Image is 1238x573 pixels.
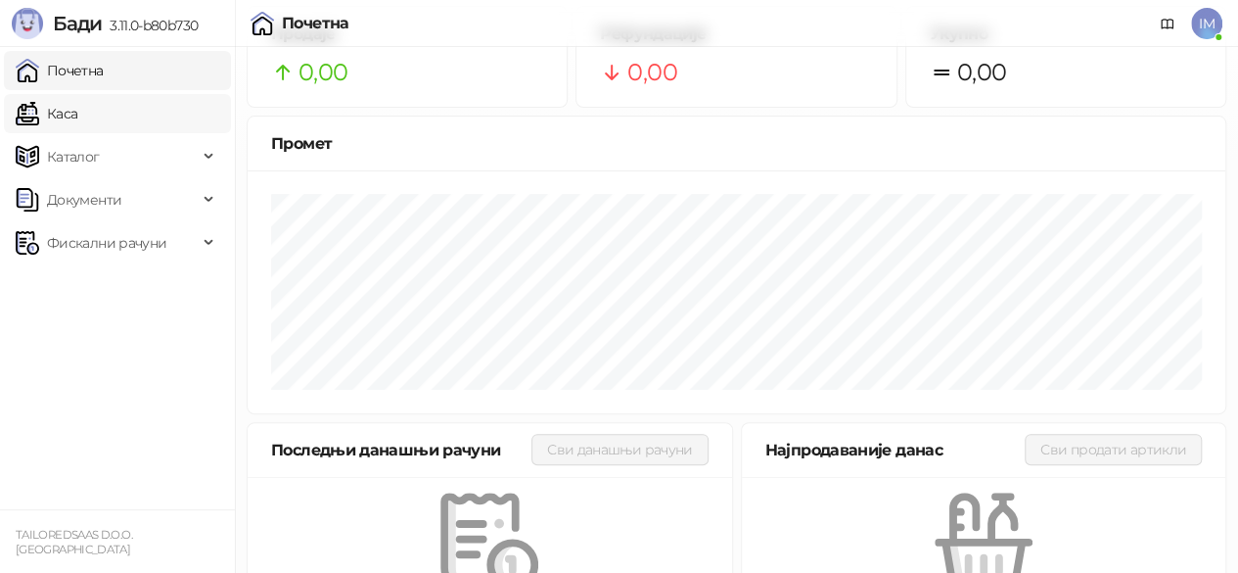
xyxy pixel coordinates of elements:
small: TAILOREDSAAS D.O.O. [GEOGRAPHIC_DATA] [16,528,132,556]
div: Промет [271,131,1202,156]
span: 0,00 [627,54,676,91]
button: Сви продати артикли [1025,434,1202,465]
span: Бади [53,12,102,35]
div: Најпродаваније данас [765,438,1026,462]
span: Каталог [47,137,100,176]
span: Фискални рачуни [47,223,166,263]
button: Сви данашњи рачуни [531,434,708,465]
img: Logo [12,8,43,39]
a: Каса [16,94,77,133]
span: 0,00 [957,54,1006,91]
a: Почетна [16,51,104,90]
span: Документи [47,180,121,219]
span: IM [1191,8,1222,39]
span: 0,00 [298,54,347,91]
div: Почетна [282,16,349,31]
div: Последњи данашњи рачуни [271,438,531,462]
a: Документација [1152,8,1183,39]
span: 3.11.0-b80b730 [102,17,198,34]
